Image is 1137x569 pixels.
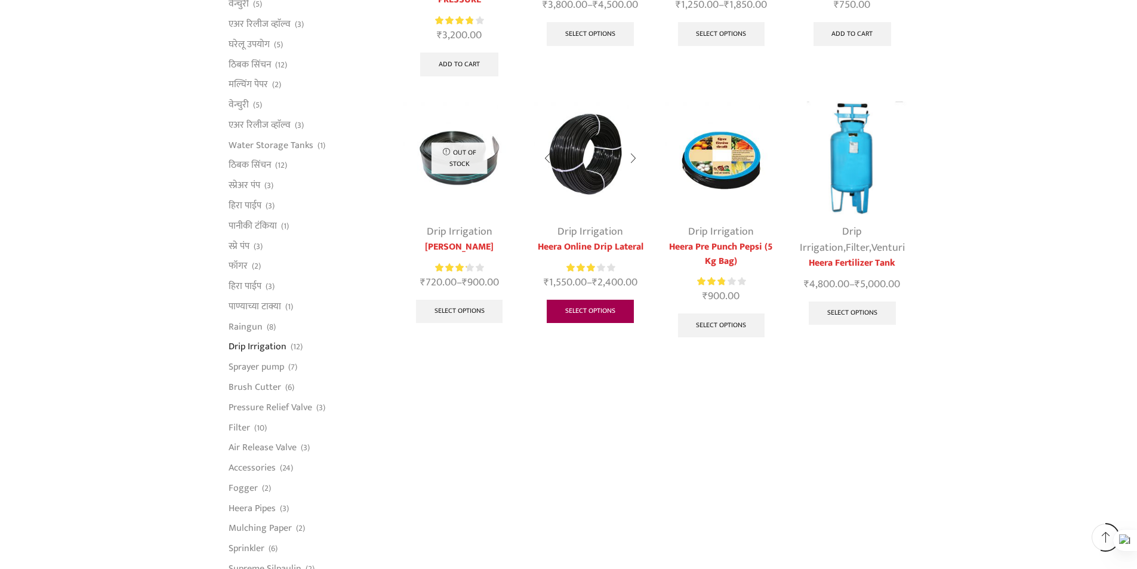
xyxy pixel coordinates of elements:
[229,236,249,256] a: स्प्रे पंप
[295,19,304,30] span: (3)
[403,240,516,254] a: [PERSON_NAME]
[547,300,634,324] a: Select options for “Heera Online Drip Lateral”
[804,275,849,293] bdi: 4,800.00
[229,95,249,115] a: वेन्चुरी
[280,503,289,515] span: (3)
[316,402,325,414] span: (3)
[318,140,325,152] span: (1)
[420,273,457,291] bdi: 720.00
[809,302,896,325] a: Select options for “Heera Fertilizer Tank”
[804,275,809,293] span: ₹
[420,273,426,291] span: ₹
[229,34,270,54] a: घरेलू उपयोग
[462,273,499,291] bdi: 900.00
[272,79,281,91] span: (2)
[229,115,291,135] a: एअर रिलीज व्हाॅल्व
[435,262,483,274] div: Rated 3.25 out of 5
[269,543,278,555] span: (6)
[665,240,778,269] a: Heera Pre Punch Pepsi (5 Kg Bag)
[229,135,313,155] a: Water Storage Tanks
[285,301,293,313] span: (1)
[435,14,483,27] div: Rated 3.86 out of 5
[295,119,304,131] span: (3)
[301,442,310,454] span: (3)
[252,260,261,272] span: (2)
[855,275,860,293] span: ₹
[262,482,271,494] span: (2)
[544,273,587,291] bdi: 1,550.00
[557,223,623,241] a: Drip Irrigation
[229,478,258,498] a: Fogger
[796,276,908,293] span: –
[229,498,276,518] a: Heera Pipes
[229,539,264,559] a: Sprinkler
[274,39,283,51] span: (5)
[697,275,745,288] div: Rated 2.86 out of 5
[547,22,634,46] a: Select options for “HEERA EASY TO FIT SET”
[814,22,892,46] a: Add to cart: “Heera Nano / Tiny”
[416,300,503,324] a: Select options for “Krishi Pipe”
[281,220,289,232] span: (1)
[665,102,778,214] img: Heera Pre Punch Pepsi
[544,273,549,291] span: ₹
[229,518,292,539] a: Mulching Paper
[229,438,297,458] a: Air Release Valve
[534,275,646,291] span: –
[229,296,281,316] a: पाण्याच्या टाक्या
[285,382,294,393] span: (6)
[229,316,263,337] a: Raingun
[592,273,597,291] span: ₹
[275,59,287,71] span: (12)
[796,224,908,256] div: , ,
[566,262,596,274] span: Rated out of 5
[403,102,516,214] img: Krishi Pipe
[534,240,646,254] a: Heera Online Drip Lateral
[229,377,281,398] a: Brush Cutter
[288,361,297,373] span: (7)
[291,341,303,353] span: (12)
[266,281,275,293] span: (3)
[229,256,248,276] a: फॉगर
[437,26,442,44] span: ₹
[437,26,482,44] bdi: 3,200.00
[855,275,900,293] bdi: 5,000.00
[688,223,754,241] a: Drip Irrigation
[462,273,467,291] span: ₹
[275,159,287,171] span: (12)
[280,462,293,474] span: (24)
[253,99,262,111] span: (5)
[229,357,284,377] a: Sprayer pump
[229,195,261,216] a: हिरा पाईप
[702,287,708,305] span: ₹
[229,176,260,196] a: स्प्रेअर पंप
[796,256,908,270] a: Heera Fertilizer Tank
[229,75,268,95] a: मल्चिंग पेपर
[229,458,276,478] a: Accessories
[403,275,516,291] span: –
[254,241,263,253] span: (3)
[229,397,312,417] a: Pressure Relief Valve
[254,422,267,434] span: (10)
[435,14,473,27] span: Rated out of 5
[229,417,250,438] a: Filter
[800,223,862,257] a: Drip Irrigation
[296,522,305,534] span: (2)
[678,313,765,337] a: Select options for “Heera Pre Punch Pepsi (5 Kg Bag)”
[435,262,467,274] span: Rated out of 5
[229,216,277,236] a: पानीकी टंकिया
[702,287,739,305] bdi: 900.00
[420,53,498,76] a: Add to cart: “HEERA PIPE MASTER HIGH PRESSURE”
[264,180,273,192] span: (3)
[566,262,615,274] div: Rated 3.08 out of 5
[427,223,492,241] a: Drip Irrigation
[229,276,261,297] a: हिरा पाईप
[266,200,275,212] span: (3)
[229,54,271,75] a: ठिबक सिंचन
[697,275,725,288] span: Rated out of 5
[871,239,905,257] a: Venturi
[229,337,286,357] a: Drip Irrigation
[678,22,765,46] a: Select options for “Heera Inline Drip Lateral”
[846,239,869,257] a: Filter
[431,142,488,174] p: Out of stock
[229,155,271,176] a: ठिबक सिंचन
